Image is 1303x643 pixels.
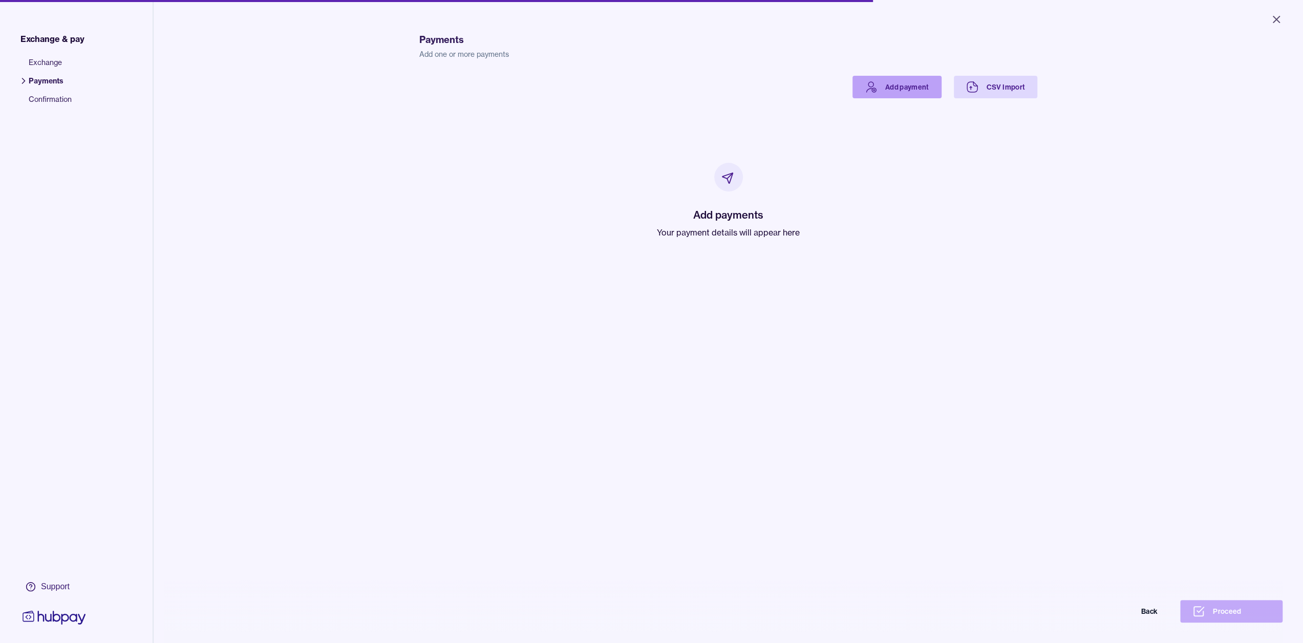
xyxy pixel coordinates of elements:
[954,76,1038,98] a: CSV Import
[657,226,800,239] p: Your payment details will appear here
[41,581,70,592] div: Support
[1258,8,1295,31] button: Close
[20,576,88,597] a: Support
[419,49,1037,59] p: Add one or more payments
[29,76,72,94] span: Payments
[657,208,800,222] h2: Add payments
[29,57,72,76] span: Exchange
[852,76,942,98] a: Add payment
[29,94,72,113] span: Confirmation
[1067,600,1170,623] button: Back
[20,33,84,45] span: Exchange & pay
[419,33,1037,47] h1: Payments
